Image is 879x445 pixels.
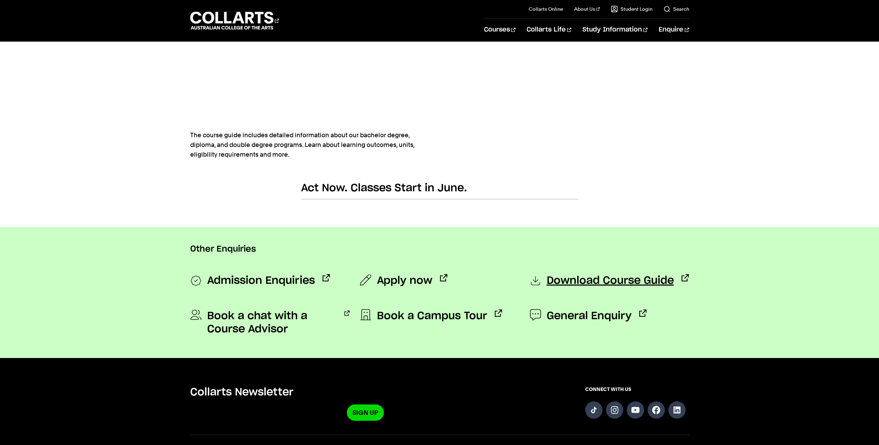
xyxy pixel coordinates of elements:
a: Follow us on Instagram [606,401,623,419]
span: Book a chat with a Course Advisor [207,309,337,336]
div: Go to homepage [190,11,279,30]
a: Book a Campus Tour [360,309,502,323]
a: Follow us on LinkedIn [668,401,686,419]
span: Book a Campus Tour [377,309,487,323]
a: Collarts Online [529,6,563,12]
span: General Enquiry [547,309,632,323]
a: Follow us on YouTube [627,401,644,419]
span: CONNECT WITH US [585,386,689,393]
a: About Us [574,6,600,12]
a: General Enquiry [530,309,647,323]
a: Study Information [582,18,648,41]
a: Admission Enquiries [190,274,330,288]
div: Connect with us on social media [585,386,689,421]
a: Enquire [659,18,689,41]
a: Follow us on TikTok [585,401,603,419]
a: Download Course Guide [530,274,689,288]
a: Courses [484,18,516,41]
a: Book a chat with a Course Advisor [190,309,350,336]
h2: Act Now. Classes Start in June. [301,182,578,199]
p: The course guide includes detailed information about our bachelor degree, diploma, and double deg... [190,130,417,159]
span: Download Course Guide [547,274,674,288]
span: Apply now [377,274,432,287]
p: Other Enquiries [190,244,689,255]
h5: Collarts Newsletter [190,386,541,399]
a: Apply now [360,274,447,287]
a: Collarts Life [527,18,571,41]
a: Student Login [611,6,652,12]
span: Admission Enquiries [207,274,315,288]
a: Follow us on Facebook [648,401,665,419]
a: Search [663,6,689,12]
a: Sign Up [347,404,384,421]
